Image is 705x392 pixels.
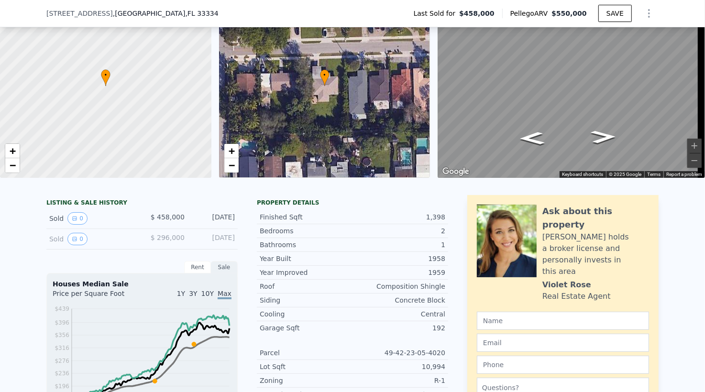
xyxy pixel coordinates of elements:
[609,172,641,177] span: © 2025 Google
[580,127,627,146] path: Go West, NE 35th St
[224,144,239,158] a: Zoom in
[260,240,352,250] div: Bathrooms
[260,295,352,305] div: Siding
[67,212,88,225] button: View historical data
[562,171,603,178] button: Keyboard shortcuts
[352,268,445,277] div: 1959
[151,213,185,221] span: $ 458,000
[598,5,632,22] button: SAVE
[49,233,134,245] div: Sold
[151,234,185,241] span: $ 296,000
[260,254,352,263] div: Year Built
[55,358,69,364] tspan: $276
[228,145,234,157] span: +
[260,323,352,333] div: Garage Sqft
[55,383,69,390] tspan: $196
[352,348,445,358] div: 49-42-23-05-4020
[192,233,235,245] div: [DATE]
[10,159,16,171] span: −
[5,158,20,173] a: Zoom out
[67,233,88,245] button: View historical data
[185,10,218,17] span: , FL 33334
[551,10,587,17] span: $550,000
[55,332,69,339] tspan: $356
[257,199,448,207] div: Property details
[101,71,110,79] span: •
[211,261,238,273] div: Sale
[687,153,702,168] button: Zoom out
[440,165,472,178] a: Open this area in Google Maps (opens a new window)
[10,145,16,157] span: +
[542,231,649,277] div: [PERSON_NAME] holds a broker license and personally invests in this area
[508,129,555,148] path: Go East, NE 35th St
[53,279,231,289] div: Houses Median Sale
[260,282,352,291] div: Roof
[177,290,185,297] span: 1Y
[192,212,235,225] div: [DATE]
[46,9,113,18] span: [STREET_ADDRESS]
[260,268,352,277] div: Year Improved
[352,323,445,333] div: 192
[352,376,445,385] div: R-1
[320,71,330,79] span: •
[189,290,197,297] span: 3Y
[477,334,649,352] input: Email
[687,139,702,153] button: Zoom in
[260,348,352,358] div: Parcel
[477,356,649,374] input: Phone
[352,212,445,222] div: 1,398
[352,254,445,263] div: 1958
[320,69,330,86] div: •
[55,319,69,326] tspan: $396
[542,291,611,302] div: Real Estate Agent
[414,9,460,18] span: Last Sold for
[53,289,142,304] div: Price per Square Foot
[352,240,445,250] div: 1
[101,69,110,86] div: •
[260,362,352,371] div: Lot Sqft
[55,345,69,351] tspan: $316
[224,158,239,173] a: Zoom out
[459,9,495,18] span: $458,000
[639,4,659,23] button: Show Options
[510,9,552,18] span: Pellego ARV
[260,212,352,222] div: Finished Sqft
[647,172,661,177] a: Terms
[542,279,591,291] div: Violet Rose
[201,290,214,297] span: 10Y
[184,261,211,273] div: Rent
[352,282,445,291] div: Composition Shingle
[55,370,69,377] tspan: $236
[440,165,472,178] img: Google
[477,312,649,330] input: Name
[55,305,69,312] tspan: $439
[542,205,649,231] div: Ask about this property
[260,309,352,319] div: Cooling
[218,290,231,299] span: Max
[352,309,445,319] div: Central
[113,9,219,18] span: , [GEOGRAPHIC_DATA]
[49,212,134,225] div: Sold
[228,159,234,171] span: −
[666,172,702,177] a: Report a problem
[260,376,352,385] div: Zoning
[5,144,20,158] a: Zoom in
[352,362,445,371] div: 10,994
[352,295,445,305] div: Concrete Block
[352,226,445,236] div: 2
[46,199,238,208] div: LISTING & SALE HISTORY
[260,226,352,236] div: Bedrooms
